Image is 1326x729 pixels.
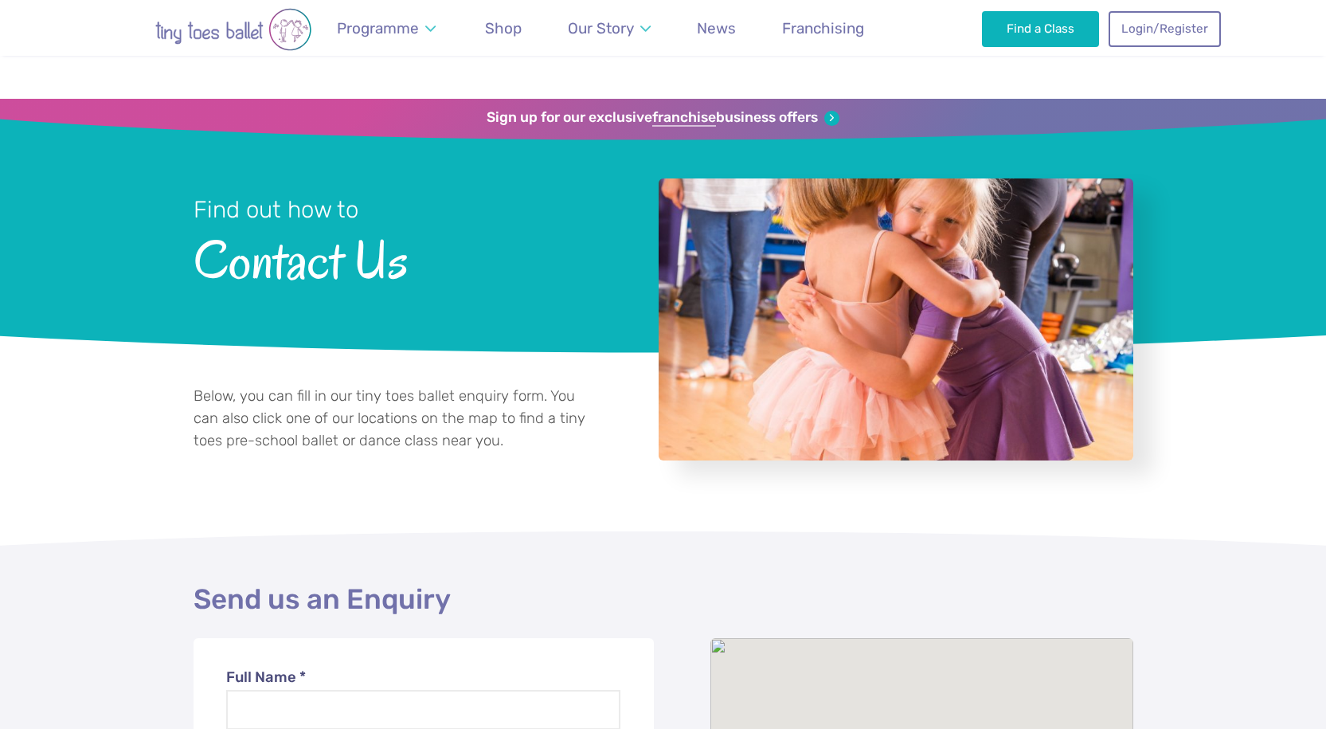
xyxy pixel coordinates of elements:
span: Our Story [568,19,634,37]
label: Full Name * [226,667,621,689]
a: Franchising [775,10,872,47]
strong: franchise [652,109,716,127]
a: Find a Class [982,11,1099,46]
p: Below, you can fill in our tiny toes ballet enquiry form. You can also click one of our locations... [194,386,589,452]
img: tiny toes ballet [106,8,361,51]
span: News [697,19,736,37]
a: News [690,10,744,47]
span: Programme [337,19,419,37]
span: Contact Us [194,225,616,290]
a: Login/Register [1109,11,1220,46]
a: Our Story [560,10,658,47]
h2: Send us an Enquiry [194,582,1133,617]
span: Franchising [782,19,864,37]
a: Shop [478,10,530,47]
span: Shop [485,19,522,37]
a: Programme [330,10,444,47]
a: Sign up for our exclusivefranchisebusiness offers [487,109,839,127]
small: Find out how to [194,196,358,223]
